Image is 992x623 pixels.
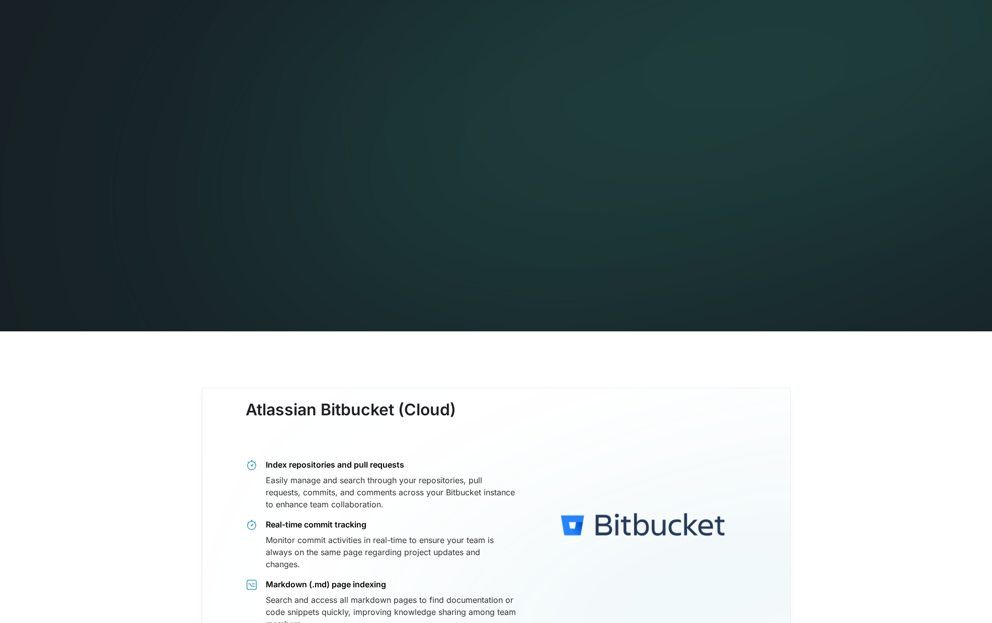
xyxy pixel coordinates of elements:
[266,534,516,570] div: Monitor commit activities in real-time to ensure your team is always on the same page regarding p...
[266,519,516,530] div: Real-time commit tracking
[266,459,516,470] div: Index repositories and pull requests
[266,474,516,510] div: Easily manage and search through your repositories, pull requests, commits, and comments across y...
[266,579,516,590] div: Markdown (.md) page indexing
[246,400,456,439] h3: Atlassian Bitbucket (Cloud)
